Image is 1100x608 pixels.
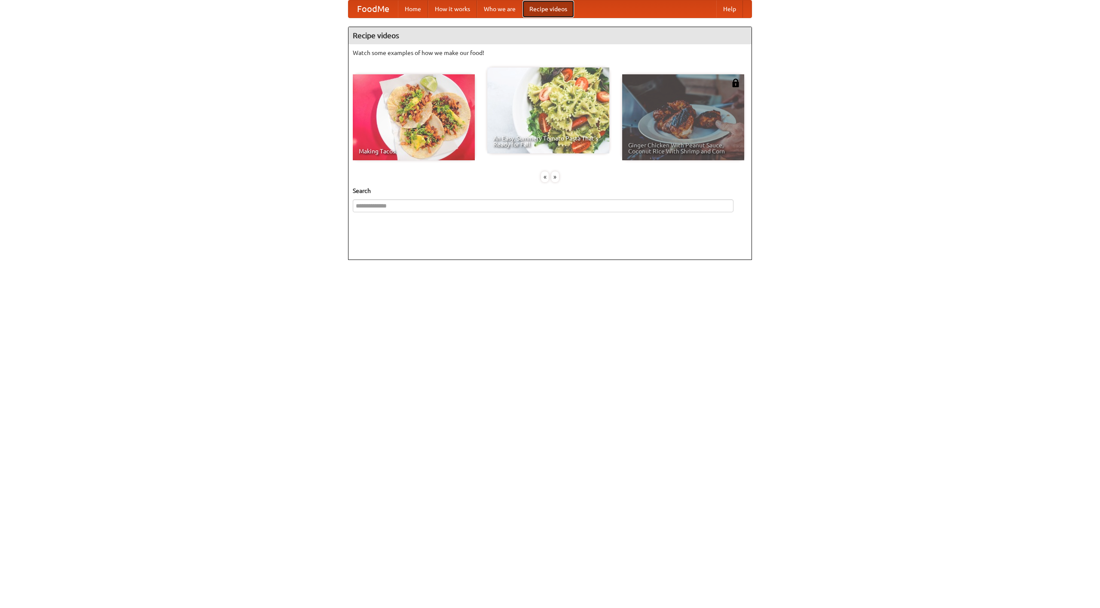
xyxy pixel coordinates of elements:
h5: Search [353,186,747,195]
a: Who we are [477,0,522,18]
span: An Easy, Summery Tomato Pasta That's Ready for Fall [493,135,603,147]
a: Home [398,0,428,18]
a: An Easy, Summery Tomato Pasta That's Ready for Fall [487,67,609,153]
a: FoodMe [348,0,398,18]
h4: Recipe videos [348,27,752,44]
a: Help [716,0,743,18]
p: Watch some examples of how we make our food! [353,49,747,57]
a: Making Tacos [353,74,475,160]
a: Recipe videos [522,0,574,18]
span: Making Tacos [359,148,469,154]
img: 483408.png [731,79,740,87]
a: How it works [428,0,477,18]
div: » [551,171,559,182]
div: « [541,171,549,182]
